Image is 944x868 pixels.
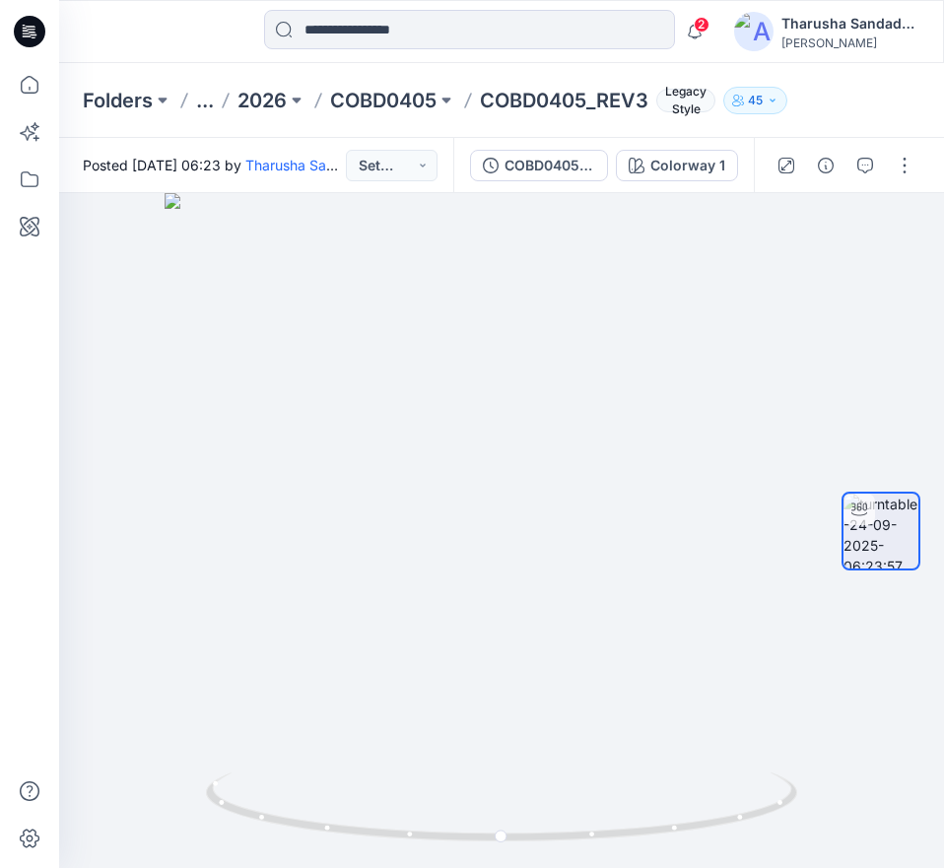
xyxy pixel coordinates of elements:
[748,90,763,111] p: 45
[480,87,648,114] p: COBD0405_REV3
[694,17,709,33] span: 2
[505,155,595,176] div: COBD0405_REV3
[781,35,919,50] div: [PERSON_NAME]
[237,87,287,114] a: 2026
[810,150,842,181] button: Details
[470,150,608,181] button: COBD0405_REV3
[196,87,214,114] button: ...
[330,87,437,114] a: COBD0405
[245,157,392,173] a: Tharusha Sandadeepa
[650,155,725,176] div: Colorway 1
[616,150,738,181] button: Colorway 1
[781,12,919,35] div: Tharusha Sandadeepa
[648,87,715,114] button: Legacy Style
[734,12,774,51] img: avatar
[656,89,715,112] span: Legacy Style
[83,87,153,114] a: Folders
[843,494,918,568] img: turntable-24-09-2025-06:23:57
[723,87,787,114] button: 45
[83,155,346,175] span: Posted [DATE] 06:23 by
